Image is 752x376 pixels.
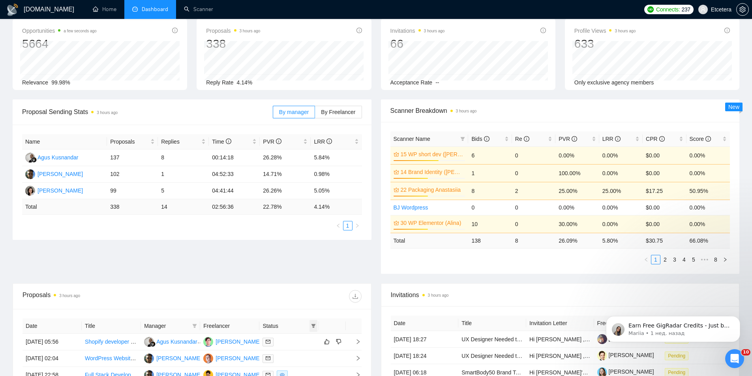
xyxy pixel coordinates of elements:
span: dislike [336,339,341,345]
span: right [723,257,728,262]
a: AP[PERSON_NAME] [144,355,202,361]
a: Shopify developer and administrator [85,339,173,345]
span: info-circle [326,138,332,144]
img: AK [144,337,154,347]
span: info-circle [659,136,665,142]
span: Pending [665,352,688,360]
td: 26.28% [260,150,311,166]
span: info-circle [540,28,546,33]
span: filter [460,137,465,141]
a: setting [736,6,749,13]
span: info-circle [276,138,281,144]
img: DM [203,337,213,347]
td: 1 [158,166,209,183]
td: 0.00% [599,200,643,215]
td: $0.00 [643,164,686,182]
time: 3 hours ago [240,29,261,33]
div: [PERSON_NAME] [38,186,83,195]
time: 3 hours ago [59,294,80,298]
a: BJ Wordpress [394,204,428,211]
span: Manager [144,322,189,330]
th: Invitation Letter [526,316,594,331]
td: 02:56:36 [209,199,260,215]
td: 0.00% [599,164,643,182]
span: Reply Rate [206,79,233,86]
span: filter [191,320,199,332]
span: crown [394,169,399,175]
span: mail [266,356,270,361]
span: like [324,339,330,345]
span: Status [263,322,308,330]
td: [DATE] 18:24 [391,348,459,364]
span: PVR [263,138,281,145]
span: Opportunities [22,26,97,36]
button: right [720,255,730,264]
a: Pending [665,352,692,359]
td: 14.71% [260,166,311,183]
td: 0.00% [686,215,730,233]
th: Date [23,318,82,334]
li: Next 5 Pages [698,255,711,264]
div: 338 [206,36,260,51]
img: gigradar-bm.png [150,341,156,347]
span: Replies [161,137,200,146]
span: Relevance [22,79,48,86]
a: SmartBody50 Brand Toolkit Designer [461,369,552,376]
span: crown [394,187,399,193]
td: $0.00 [643,200,686,215]
td: 100.00% [555,164,599,182]
div: [PERSON_NAME] [156,354,202,363]
div: [PERSON_NAME] [216,354,261,363]
td: $ 30.75 [643,233,686,248]
span: filter [309,320,317,332]
td: 0.00% [686,164,730,182]
span: New [728,104,739,110]
div: [PERSON_NAME] [216,337,261,346]
td: 5.05% [311,183,362,199]
td: 137 [107,150,158,166]
span: By manager [279,109,309,115]
span: setting [737,6,748,13]
td: Total [22,199,107,215]
time: 3 hours ago [428,293,449,297]
a: 2 [661,255,669,264]
div: 66 [390,36,445,51]
td: 26.09 % [555,233,599,248]
span: Profile Views [574,26,636,36]
th: Proposals [107,134,158,150]
button: dislike [334,337,343,346]
span: Re [515,136,529,142]
span: Proposals [206,26,260,36]
td: 0 [468,200,512,215]
td: 0.98% [311,166,362,183]
td: 102 [107,166,158,183]
div: Agus Kusnandar [38,153,79,162]
td: 0 [512,200,555,215]
span: info-circle [724,28,730,33]
span: info-circle [572,136,577,142]
td: 1 [468,164,512,182]
span: info-circle [524,136,529,142]
span: LRR [314,138,332,145]
span: download [349,293,361,299]
a: 14 Brand Identity ([PERSON_NAME]) [401,168,464,176]
td: [DATE] 18:27 [391,331,459,348]
li: Previous Page [334,221,343,230]
td: 14 [158,199,209,215]
time: 3 hours ago [424,29,445,33]
span: mail [266,339,270,344]
span: right [349,339,361,344]
span: Scanner Breakdown [390,106,730,116]
a: AKAgus Kusnandar [25,154,79,160]
th: Date [391,316,459,331]
time: 3 hours ago [456,109,477,113]
span: 10 [741,349,750,355]
td: 22.78 % [260,199,311,215]
div: 5664 [22,36,97,51]
span: By Freelancer [321,109,355,115]
a: [PERSON_NAME] [597,369,654,375]
th: Title [458,316,526,331]
td: 2 [512,182,555,200]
